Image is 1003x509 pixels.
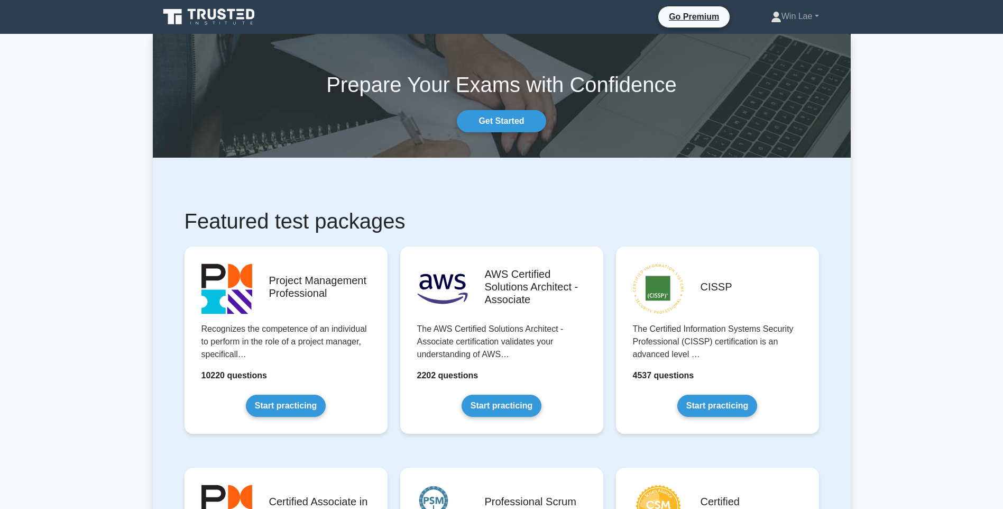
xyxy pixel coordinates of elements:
h1: Featured test packages [185,208,819,234]
a: Get Started [457,110,546,132]
h1: Prepare Your Exams with Confidence [153,72,851,97]
a: Start practicing [246,395,326,417]
a: Start practicing [677,395,757,417]
a: Win Lae [746,6,844,27]
a: Go Premium [662,10,725,23]
a: Start practicing [462,395,541,417]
